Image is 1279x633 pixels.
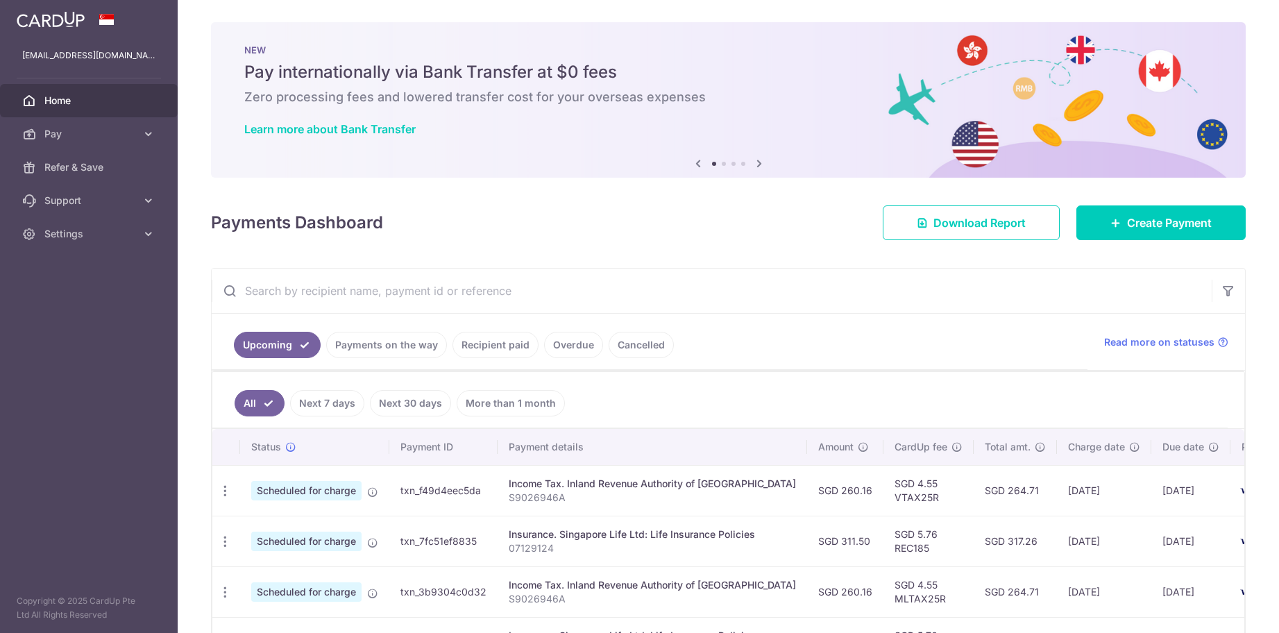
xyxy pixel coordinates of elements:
p: S9026946A [509,592,796,606]
td: SGD 264.71 [974,465,1057,516]
span: Support [44,194,136,208]
span: CardUp fee [895,440,947,454]
td: [DATE] [1151,566,1230,617]
img: Bank Card [1235,584,1262,600]
td: SGD 311.50 [807,516,883,566]
td: [DATE] [1151,465,1230,516]
a: Learn more about Bank Transfer [244,122,416,136]
input: Search by recipient name, payment id or reference [212,269,1212,313]
td: txn_7fc51ef8835 [389,516,498,566]
td: SGD 317.26 [974,516,1057,566]
span: Home [44,94,136,108]
div: Income Tax. Inland Revenue Authority of [GEOGRAPHIC_DATA] [509,477,796,491]
a: Read more on statuses [1104,335,1228,349]
a: More than 1 month [457,390,565,416]
th: Payment details [498,429,807,465]
a: Overdue [544,332,603,358]
span: Charge date [1068,440,1125,454]
span: Status [251,440,281,454]
span: Scheduled for charge [251,582,362,602]
span: Download Report [933,214,1026,231]
a: Upcoming [234,332,321,358]
a: Create Payment [1076,205,1246,240]
td: SGD 260.16 [807,566,883,617]
td: [DATE] [1057,566,1151,617]
span: Total amt. [985,440,1031,454]
a: Cancelled [609,332,674,358]
td: SGD 260.16 [807,465,883,516]
td: [DATE] [1057,465,1151,516]
td: SGD 5.76 REC185 [883,516,974,566]
a: Next 7 days [290,390,364,416]
span: Settings [44,227,136,241]
img: CardUp [17,11,85,28]
span: Pay [44,127,136,141]
span: Refer & Save [44,160,136,174]
h6: Zero processing fees and lowered transfer cost for your overseas expenses [244,89,1212,105]
h4: Payments Dashboard [211,210,383,235]
p: S9026946A [509,491,796,505]
td: SGD 4.55 VTAX25R [883,465,974,516]
img: Bank Card [1235,533,1262,550]
span: Scheduled for charge [251,481,362,500]
p: NEW [244,44,1212,56]
a: Recipient paid [452,332,539,358]
a: All [235,390,285,416]
div: Insurance. Singapore Life Ltd: Life Insurance Policies [509,527,796,541]
span: Due date [1162,440,1204,454]
td: SGD 4.55 MLTAX25R [883,566,974,617]
td: [DATE] [1151,516,1230,566]
span: Read more on statuses [1104,335,1214,349]
td: txn_3b9304c0d32 [389,566,498,617]
td: [DATE] [1057,516,1151,566]
img: Bank Card [1235,482,1262,499]
span: Scheduled for charge [251,532,362,551]
th: Payment ID [389,429,498,465]
td: txn_f49d4eec5da [389,465,498,516]
td: SGD 264.71 [974,566,1057,617]
a: Next 30 days [370,390,451,416]
img: Bank transfer banner [211,22,1246,178]
div: Income Tax. Inland Revenue Authority of [GEOGRAPHIC_DATA] [509,578,796,592]
a: Download Report [883,205,1060,240]
h5: Pay internationally via Bank Transfer at $0 fees [244,61,1212,83]
span: Amount [818,440,854,454]
span: Create Payment [1127,214,1212,231]
p: [EMAIL_ADDRESS][DOMAIN_NAME] [22,49,155,62]
p: 07129124 [509,541,796,555]
a: Payments on the way [326,332,447,358]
